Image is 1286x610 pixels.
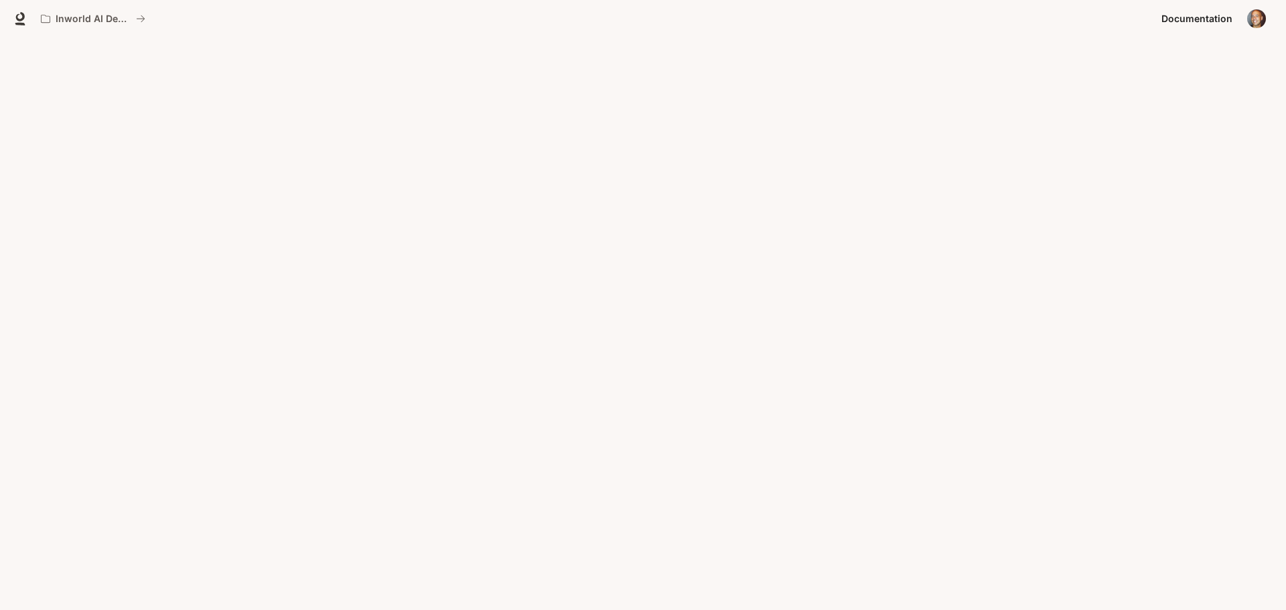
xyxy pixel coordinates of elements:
a: Documentation [1156,5,1238,32]
p: Inworld AI Demos [56,13,131,25]
button: User avatar [1243,5,1270,32]
button: All workspaces [35,5,151,32]
span: Documentation [1161,11,1232,27]
img: User avatar [1247,9,1266,28]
